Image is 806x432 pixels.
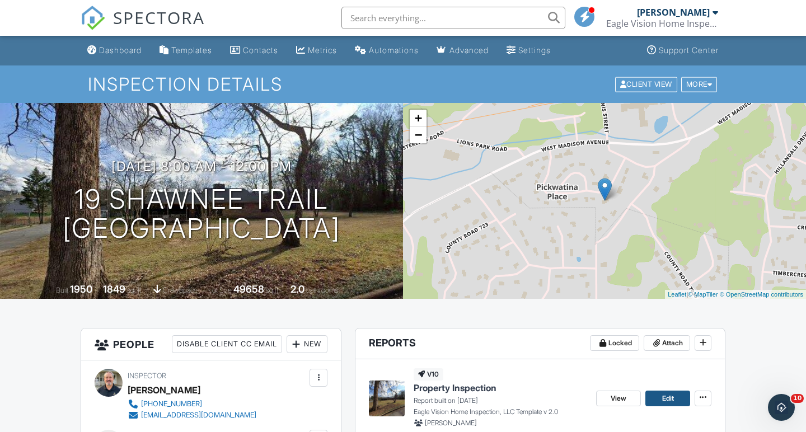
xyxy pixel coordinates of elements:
a: © OpenStreetMap contributors [720,291,803,298]
div: Contacts [243,45,278,55]
input: Search everything... [341,7,565,29]
iframe: Intercom live chat [768,394,795,421]
div: New [287,335,327,353]
div: [PERSON_NAME] [128,382,200,398]
h3: [DATE] 8:00 am - 12:00 pm [111,159,292,174]
a: Dashboard [83,40,146,61]
a: Zoom in [410,110,427,126]
div: 1849 [103,283,125,295]
h1: Inspection Details [88,74,718,94]
a: Contacts [226,40,283,61]
h3: People [81,328,341,360]
div: 1950 [70,283,92,295]
span: 10 [791,394,804,403]
div: 49658 [233,283,264,295]
span: SPECTORA [113,6,205,29]
a: Client View [614,79,680,88]
div: Eagle Vision Home Inspection, LLC [606,18,718,29]
a: Settings [502,40,555,61]
div: [PHONE_NUMBER] [141,400,202,408]
div: Support Center [659,45,719,55]
a: SPECTORA [81,15,205,39]
a: [EMAIL_ADDRESS][DOMAIN_NAME] [128,410,256,421]
div: Advanced [449,45,489,55]
div: Client View [615,77,677,92]
div: Settings [518,45,551,55]
span: crawlspace [163,286,198,294]
a: Automations (Basic) [350,40,423,61]
div: [EMAIL_ADDRESS][DOMAIN_NAME] [141,411,256,420]
span: Built [56,286,68,294]
div: More [681,77,718,92]
div: Dashboard [99,45,142,55]
a: Support Center [643,40,723,61]
span: bathrooms [306,286,338,294]
div: Automations [369,45,419,55]
div: | [665,290,806,299]
a: Advanced [432,40,493,61]
a: Templates [155,40,217,61]
a: Zoom out [410,126,427,143]
span: sq. ft. [127,286,143,294]
a: [PHONE_NUMBER] [128,398,256,410]
a: Metrics [292,40,341,61]
a: Leaflet [668,291,686,298]
div: Metrics [308,45,337,55]
img: The Best Home Inspection Software - Spectora [81,6,105,30]
h1: 19 Shawnee Trail [GEOGRAPHIC_DATA] [63,185,340,244]
div: 2.0 [290,283,304,295]
span: sq.ft. [266,286,280,294]
span: Lot Size [208,286,232,294]
div: [PERSON_NAME] [637,7,710,18]
div: Templates [171,45,212,55]
span: Inspector [128,372,166,380]
a: © MapTiler [688,291,718,298]
div: Disable Client CC Email [172,335,282,353]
